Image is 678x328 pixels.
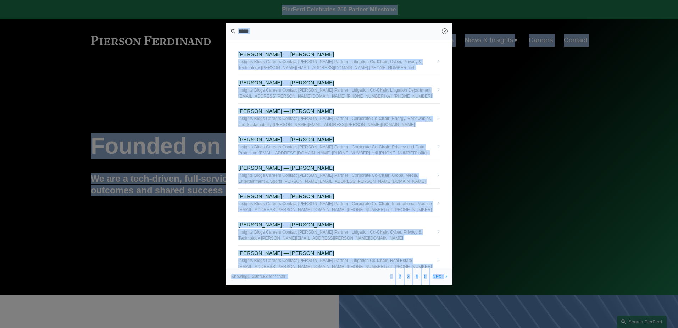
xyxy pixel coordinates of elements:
span: [PERSON_NAME] — [PERSON_NAME] [238,136,433,143]
span: [PERSON_NAME] — [PERSON_NAME] [238,80,433,86]
em: Chair [379,116,390,121]
a: 4 [413,268,421,285]
strong: 20 [252,274,257,279]
span: [PERSON_NAME] — [PERSON_NAME] [238,193,433,199]
strong: 183 [261,274,268,279]
a: [PERSON_NAME] — [PERSON_NAME] Insights Blogs Careers Contact [PERSON_NAME] Partner | Corporate Co... [238,104,440,132]
span: Insights Blogs Careers Contact [PERSON_NAME] Partner | Litigation Co- , Real Estate [EMAIL_ADDRES... [238,258,433,269]
span: [PERSON_NAME] — [PERSON_NAME] [238,222,433,228]
a: 1 [388,268,395,285]
a: [PERSON_NAME] — [PERSON_NAME] Insights Blogs Careers Contact [PERSON_NAME] Partner | Litigation C... [238,75,440,104]
a: Close [442,28,448,34]
a: 3 [405,268,412,285]
a: next [430,268,449,285]
span: [PERSON_NAME] — [PERSON_NAME] [238,51,433,58]
a: 2 [396,268,404,285]
a: [PERSON_NAME] — [PERSON_NAME] Insights Blogs Careers Contact [PERSON_NAME] Partner | Litigation C... [238,217,440,246]
span: Insights Blogs Careers Contact [PERSON_NAME] Partner | Litigation Co- , Cyber, Privacy & Technolo... [238,59,433,70]
a: [PERSON_NAME] — [PERSON_NAME] Insights Blogs Careers Contact [PERSON_NAME] Partner | Corporate Co... [238,160,440,189]
span: [PERSON_NAME] — [PERSON_NAME] [238,250,433,256]
input: Search this site [226,23,452,40]
em: Chair [377,258,388,263]
em: Chair [379,144,390,149]
span: Insights Blogs Careers Contact [PERSON_NAME] Partner | Litigation Co- , Litigation Department [EM... [238,87,433,98]
span: Insights Blogs Careers Contact [PERSON_NAME] Partner | Corporate Co- , Energy, Renewables, and Su... [238,116,433,127]
span: for “chair” [269,274,287,279]
span: Insights Blogs Careers Contact [PERSON_NAME] Partner | Corporate Co- , International Practice [EM... [238,201,433,212]
div: Showing – of [231,274,287,279]
span: Insights Blogs Careers Contact [PERSON_NAME] Partner | Corporate Co- , Global Media, Entertainmen... [238,173,433,184]
a: [PERSON_NAME] — [PERSON_NAME] Insights Blogs Careers Contact [PERSON_NAME] Partner | Corporate Co... [238,189,440,217]
a: [PERSON_NAME] — [PERSON_NAME] Insights Blogs Careers Contact [PERSON_NAME] Partner | Corporate Co... [238,132,440,160]
span: [PERSON_NAME] — [PERSON_NAME] [238,165,433,171]
a: [PERSON_NAME] — [PERSON_NAME] Insights Blogs Careers Contact [PERSON_NAME] Partner | Litigation C... [238,47,440,75]
a: [PERSON_NAME] — [PERSON_NAME] Insights Blogs Careers Contact [PERSON_NAME] Partner | Litigation C... [238,246,440,274]
em: Chair [377,59,388,64]
strong: 1 [248,274,250,279]
a: 5 [422,268,429,285]
span: [PERSON_NAME] — [PERSON_NAME] [238,108,433,114]
em: Chair [379,201,390,206]
em: Chair [379,173,390,178]
span: Insights Blogs Careers Contact [PERSON_NAME] Partner | Litigation Co- , Cyber, Privacy & Technolo... [238,229,433,240]
em: Chair [377,230,388,235]
em: Chair [377,88,388,93]
span: Insights Blogs Careers Contact [PERSON_NAME] Partner | Corporate Co- , Privacy and Data Protectio... [238,144,433,155]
